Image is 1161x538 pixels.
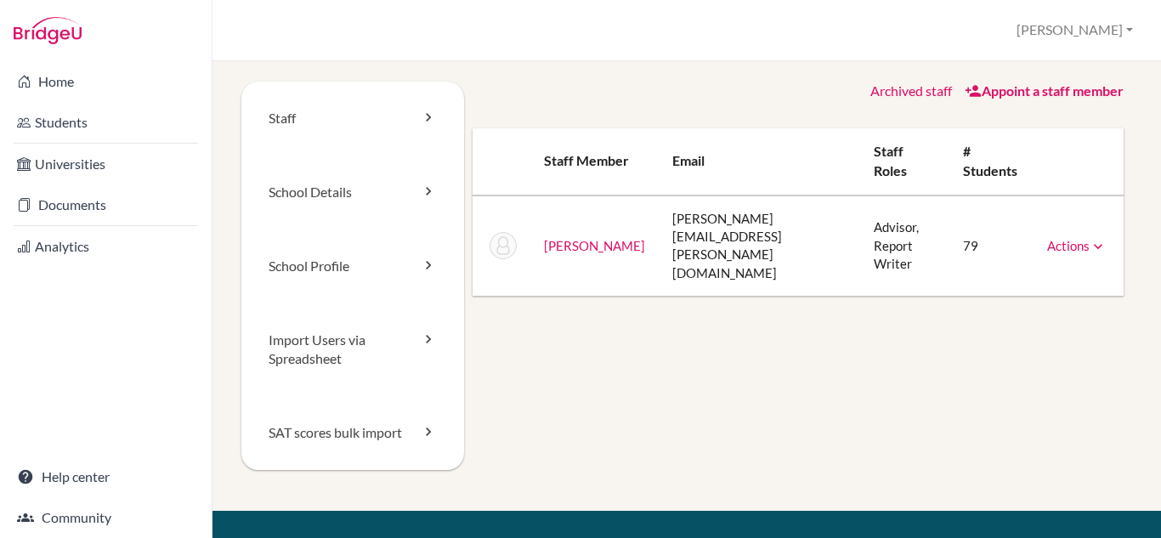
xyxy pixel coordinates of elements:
td: Advisor, Report Writer [860,195,949,297]
a: Analytics [3,229,208,263]
a: Import Users via Spreadsheet [241,303,464,397]
a: Students [3,105,208,139]
img: Anna Chen [490,232,517,259]
td: [PERSON_NAME][EMAIL_ADDRESS][PERSON_NAME][DOMAIN_NAME] [659,195,860,297]
a: Archived staff [870,82,952,99]
a: School Profile [241,229,464,303]
th: Staff member [530,128,659,195]
a: SAT scores bulk import [241,396,464,470]
a: Universities [3,147,208,181]
button: [PERSON_NAME] [1009,14,1141,46]
th: Email [659,128,860,195]
a: Documents [3,188,208,222]
a: Home [3,65,208,99]
a: Community [3,501,208,535]
a: [PERSON_NAME] [544,238,645,253]
img: Bridge-U [14,17,82,44]
a: Help center [3,460,208,494]
th: Staff roles [860,128,949,195]
a: School Details [241,156,464,229]
th: # students [949,128,1034,195]
a: Appoint a staff member [965,82,1124,99]
a: Actions [1047,238,1107,253]
td: 79 [949,195,1034,297]
a: Staff [241,82,464,156]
